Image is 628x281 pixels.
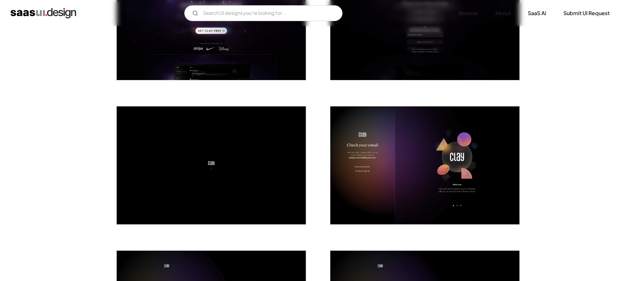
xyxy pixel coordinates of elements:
a: SaaS Ai [520,6,554,20]
img: 646f56598e8d4d3e4b29523b_Clay%20Check%20your%20Email%20Screen.png [330,106,520,225]
a: About [487,6,519,20]
a: open lightbox [330,106,520,225]
input: Search UI designs you're looking for... [184,5,343,21]
form: Email Form [184,5,343,21]
a: home [11,8,76,18]
a: open lightbox [117,106,306,225]
a: Submit UI Request [555,6,617,20]
img: 646f5669ffe20815e5ebc5c3_Clay%20Loading%20Animation%20Screen.png [117,106,306,225]
a: Browse [451,6,486,20]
